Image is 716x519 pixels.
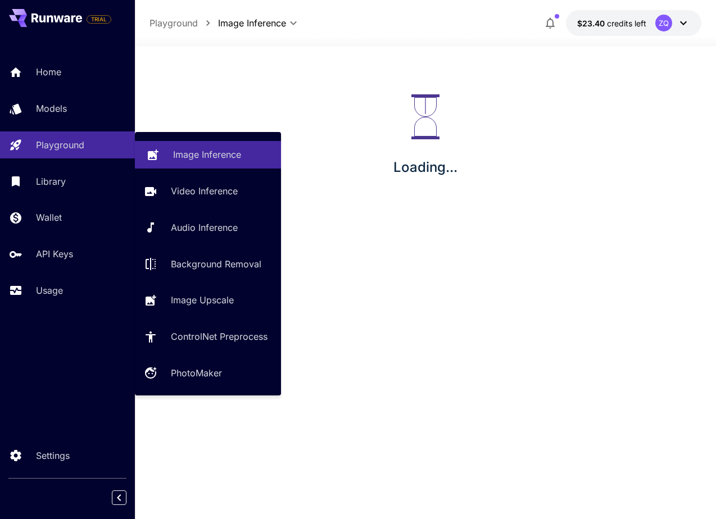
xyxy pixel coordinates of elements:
[577,17,646,29] div: $23.39542
[36,175,66,188] p: Library
[36,247,73,261] p: API Keys
[87,12,111,26] span: Add your payment card to enable full platform functionality.
[135,323,281,350] a: ControlNet Preprocess
[171,366,222,380] p: PhotoMaker
[36,284,63,297] p: Usage
[171,330,268,343] p: ControlNet Preprocess
[149,16,198,30] p: Playground
[173,148,241,161] p: Image Inference
[36,102,67,115] p: Models
[655,15,672,31] div: ZQ
[36,65,61,79] p: Home
[171,184,238,198] p: Video Inference
[135,141,281,169] a: Image Inference
[135,286,281,314] a: Image Upscale
[218,16,286,30] span: Image Inference
[607,19,646,28] span: credits left
[566,10,701,36] button: $23.39542
[36,449,70,462] p: Settings
[171,293,234,307] p: Image Upscale
[135,250,281,277] a: Background Removal
[393,157,457,177] p: Loading...
[112,490,126,505] button: Collapse sidebar
[135,177,281,205] a: Video Inference
[135,359,281,387] a: PhotoMaker
[87,15,111,24] span: TRIAL
[171,221,238,234] p: Audio Inference
[171,257,261,271] p: Background Removal
[36,211,62,224] p: Wallet
[120,488,135,508] div: Collapse sidebar
[36,138,84,152] p: Playground
[149,16,218,30] nav: breadcrumb
[577,19,607,28] span: $23.40
[135,214,281,242] a: Audio Inference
